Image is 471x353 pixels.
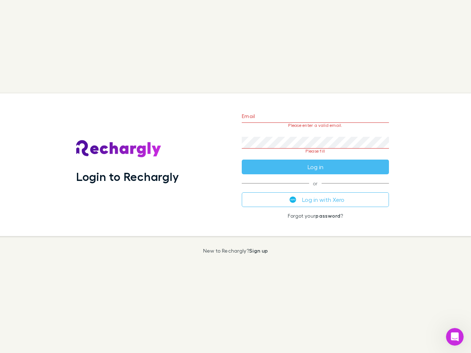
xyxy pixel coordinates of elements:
[242,160,389,174] button: Log in
[242,213,389,219] p: Forgot your ?
[203,248,268,254] p: New to Rechargly?
[242,183,389,183] span: or
[76,170,179,183] h1: Login to Rechargly
[242,192,389,207] button: Log in with Xero
[242,123,389,128] p: Please enter a valid email.
[290,196,296,203] img: Xero's logo
[242,149,389,154] p: Please fill
[249,247,268,254] a: Sign up
[315,213,340,219] a: password
[446,328,464,346] iframe: Intercom live chat
[76,140,162,158] img: Rechargly's Logo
